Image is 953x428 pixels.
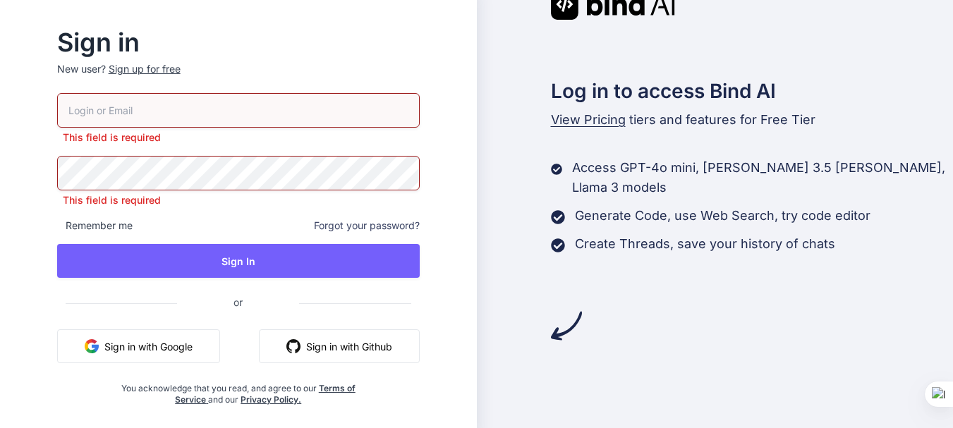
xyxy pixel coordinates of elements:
[117,374,359,405] div: You acknowledge that you read, and agree to our and our
[572,158,953,197] p: Access GPT-4o mini, [PERSON_NAME] 3.5 [PERSON_NAME], Llama 3 models
[57,93,420,128] input: Login or Email
[575,206,870,226] p: Generate Code, use Web Search, try code editor
[241,394,301,405] a: Privacy Policy.
[314,219,420,233] span: Forgot your password?
[57,219,133,233] span: Remember me
[57,329,220,363] button: Sign in with Google
[57,62,420,93] p: New user?
[177,285,299,319] span: or
[286,339,301,353] img: github
[551,112,626,127] span: View Pricing
[109,62,181,76] div: Sign up for free
[57,193,420,207] p: This field is required
[57,244,420,278] button: Sign In
[85,339,99,353] img: google
[57,31,420,54] h2: Sign in
[575,234,835,254] p: Create Threads, save your history of chats
[57,130,420,145] p: This field is required
[175,383,356,405] a: Terms of Service
[259,329,420,363] button: Sign in with Github
[551,310,582,341] img: arrow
